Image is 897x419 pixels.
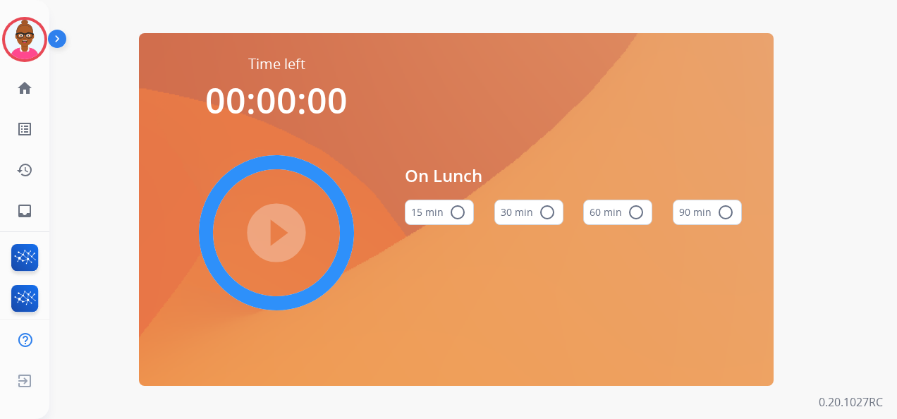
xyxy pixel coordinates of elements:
p: 0.20.1027RC [819,394,883,411]
button: 60 min [583,200,652,225]
mat-icon: radio_button_unchecked [717,204,734,221]
span: On Lunch [405,163,742,188]
mat-icon: inbox [16,202,33,219]
mat-icon: history [16,162,33,178]
mat-icon: radio_button_unchecked [449,204,466,221]
button: 30 min [494,200,563,225]
span: 00:00:00 [205,76,348,124]
img: avatar [5,20,44,59]
button: 15 min [405,200,474,225]
mat-icon: home [16,80,33,97]
span: Time left [248,54,305,74]
mat-icon: radio_button_unchecked [628,204,645,221]
mat-icon: list_alt [16,121,33,138]
button: 90 min [673,200,742,225]
mat-icon: radio_button_unchecked [539,204,556,221]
